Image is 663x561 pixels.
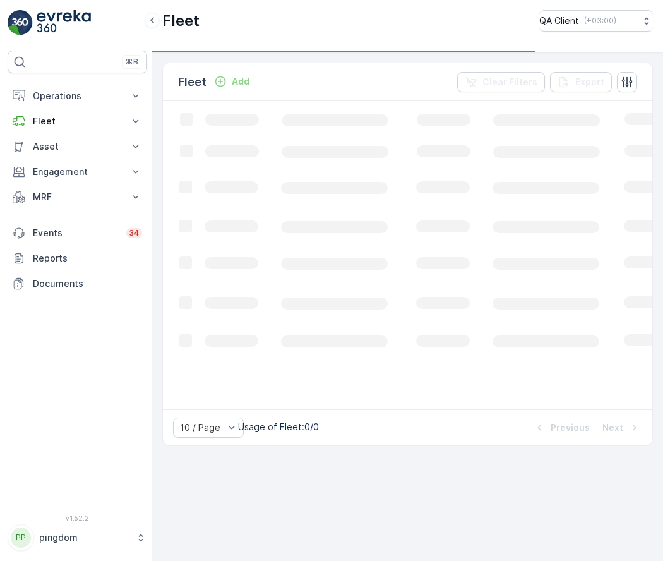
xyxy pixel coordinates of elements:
[209,74,254,89] button: Add
[11,528,31,548] div: PP
[8,83,147,109] button: Operations
[482,76,537,88] p: Clear Filters
[33,140,122,153] p: Asset
[8,514,147,522] span: v 1.52.2
[539,15,579,27] p: QA Client
[8,246,147,271] a: Reports
[8,159,147,184] button: Engagement
[162,11,200,31] p: Fleet
[539,10,653,32] button: QA Client(+03:00)
[33,191,122,203] p: MRF
[33,277,142,290] p: Documents
[584,16,616,26] p: ( +03:00 )
[8,524,147,551] button: PPpingdom
[8,109,147,134] button: Fleet
[33,227,119,239] p: Events
[601,420,642,435] button: Next
[178,73,206,91] p: Fleet
[8,134,147,159] button: Asset
[39,531,129,544] p: pingdom
[33,90,122,102] p: Operations
[551,421,590,434] p: Previous
[8,184,147,210] button: MRF
[8,271,147,296] a: Documents
[575,76,604,88] p: Export
[33,252,142,265] p: Reports
[602,421,623,434] p: Next
[532,420,591,435] button: Previous
[8,10,33,35] img: logo
[232,75,249,88] p: Add
[37,10,91,35] img: logo_light-DOdMpM7g.png
[33,115,122,128] p: Fleet
[8,220,147,246] a: Events34
[126,57,138,67] p: ⌘B
[238,421,319,433] p: Usage of Fleet : 0/0
[457,72,545,92] button: Clear Filters
[550,72,612,92] button: Export
[33,166,122,178] p: Engagement
[129,228,140,238] p: 34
